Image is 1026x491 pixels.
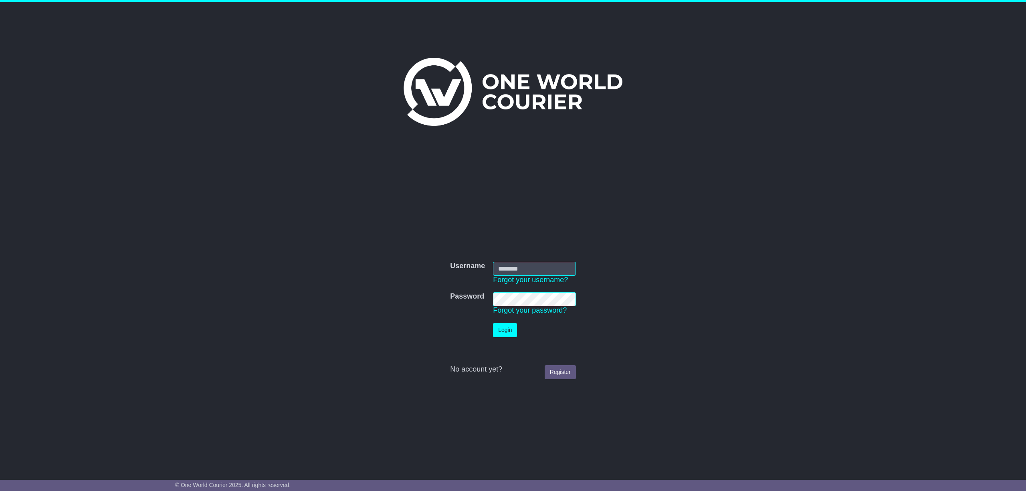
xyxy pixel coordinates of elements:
[493,276,568,284] a: Forgot your username?
[493,323,517,337] button: Login
[493,306,567,314] a: Forgot your password?
[404,58,622,126] img: One World
[450,365,576,374] div: No account yet?
[175,482,291,488] span: © One World Courier 2025. All rights reserved.
[450,262,485,271] label: Username
[545,365,576,379] a: Register
[450,292,484,301] label: Password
